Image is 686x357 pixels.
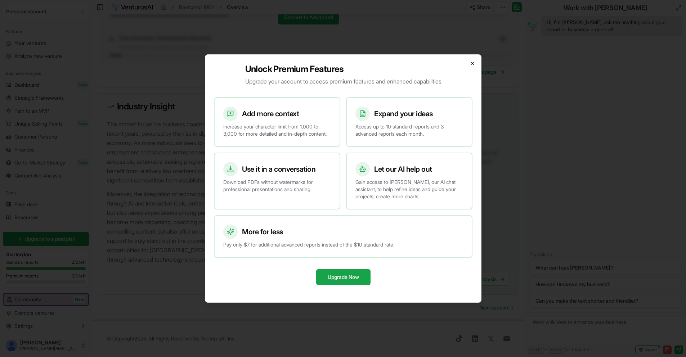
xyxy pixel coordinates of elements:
[242,227,283,237] h3: More for less
[374,164,432,174] h3: Let our AI help out
[242,164,315,174] h3: Use it in a conversation
[355,123,463,137] p: Access up to 10 standard reports and 3 advanced reports each month.
[223,178,331,193] p: Download PDFs without watermarks for professional presentations and sharing.
[316,269,370,285] button: Upgrade Now
[374,109,433,119] h3: Expand your ideas
[242,109,299,119] h3: Add more context
[223,241,463,248] p: Pay only $7 for additional advanced reports instead of the $10 standard rate.
[223,123,331,137] p: Increase your character limit from 1,000 to 3,000 for more detailed and in-depth content.
[355,178,463,200] p: Gain access to [PERSON_NAME], our AI chat assistant, to help refine ideas and guide your projects...
[245,77,441,86] p: Upgrade your account to access premium features and enhanced capabilities
[245,63,441,75] h2: Unlock Premium Features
